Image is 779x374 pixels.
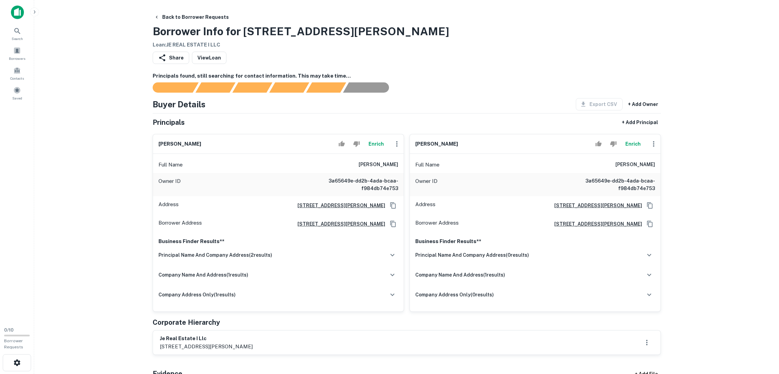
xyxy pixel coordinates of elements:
[2,44,32,63] a: Borrowers
[153,23,449,40] h3: Borrower Info for [STREET_ADDRESS][PERSON_NAME]
[549,220,642,228] a: [STREET_ADDRESS][PERSON_NAME]
[292,220,385,228] a: [STREET_ADDRESS][PERSON_NAME]
[195,82,235,93] div: Your request is received and processing...
[153,72,661,80] h6: Principals found, still searching for contact information. This may take time...
[549,202,642,209] a: [STREET_ADDRESS][PERSON_NAME]
[153,317,220,328] h5: Corporate Hierarchy
[415,219,459,229] p: Borrower Address
[292,202,385,209] a: [STREET_ADDRESS][PERSON_NAME]
[160,343,253,351] p: [STREET_ADDRESS][PERSON_NAME]
[4,338,23,349] span: Borrower Requests
[415,251,529,259] h6: principal name and company address ( 0 results)
[144,82,196,93] div: Sending borrower request to AI...
[336,137,348,151] button: Accept
[153,41,449,49] h6: Loan : JE REAL ESTATE I LLC
[2,24,32,43] a: Search
[359,161,398,169] h6: [PERSON_NAME]
[415,271,505,279] h6: company name and address ( 1 results)
[2,64,32,82] a: Contacts
[158,161,183,169] p: Full Name
[645,219,655,229] button: Copy Address
[350,137,362,151] button: Reject
[192,52,226,64] a: ViewLoan
[12,95,22,101] span: Saved
[158,237,398,245] p: Business Finder Results**
[153,52,189,64] button: Share
[415,161,440,169] p: Full Name
[415,237,655,245] p: Business Finder Results**
[158,291,236,298] h6: company address only ( 1 results)
[593,137,604,151] button: Accept
[343,82,397,93] div: AI fulfillment process complete.
[388,200,398,211] button: Copy Address
[160,335,253,343] h6: je real estate i llc
[2,84,32,102] a: Saved
[415,177,437,192] p: Owner ID
[151,11,232,23] button: Back to Borrower Requests
[615,161,655,169] h6: [PERSON_NAME]
[9,56,25,61] span: Borrowers
[625,98,661,110] button: + Add Owner
[306,82,346,93] div: Principals found, still searching for contact information. This may take time...
[158,140,201,148] h6: [PERSON_NAME]
[158,251,272,259] h6: principal name and company address ( 2 results)
[415,140,458,148] h6: [PERSON_NAME]
[158,177,181,192] p: Owner ID
[269,82,309,93] div: Principals found, AI now looking for contact information...
[4,328,14,333] span: 0 / 10
[12,36,23,41] span: Search
[158,271,248,279] h6: company name and address ( 1 results)
[10,76,24,81] span: Contacts
[158,200,179,211] p: Address
[153,117,185,128] h5: Principals
[415,291,494,298] h6: company address only ( 0 results)
[619,116,661,129] button: + Add Principal
[11,5,24,19] img: capitalize-icon.png
[415,200,435,211] p: Address
[388,219,398,229] button: Copy Address
[365,137,387,151] button: Enrich
[607,137,619,151] button: Reject
[316,177,398,192] h6: 3a65649e-dd2b-4ada-bcaa-f984db74e753
[573,177,655,192] h6: 3a65649e-dd2b-4ada-bcaa-f984db74e753
[645,200,655,211] button: Copy Address
[622,137,644,151] button: Enrich
[158,219,202,229] p: Borrower Address
[232,82,272,93] div: Documents found, AI parsing details...
[153,98,206,110] h4: Buyer Details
